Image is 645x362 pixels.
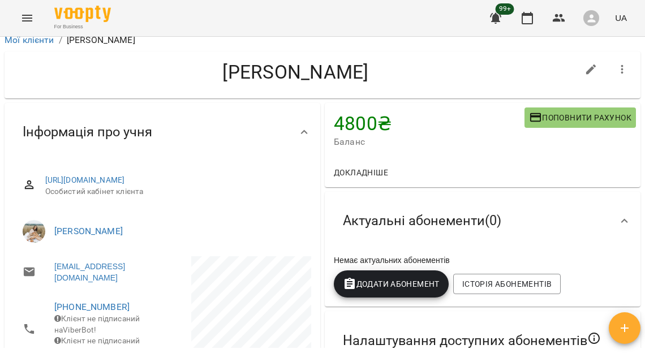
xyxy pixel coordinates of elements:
span: Налаштування доступних абонементів [343,331,601,350]
button: Докладніше [329,162,393,183]
span: Історія абонементів [462,277,552,291]
h4: 4800 ₴ [334,112,524,135]
button: Menu [14,5,41,32]
button: Поповнити рахунок [524,107,636,128]
span: UA [615,12,627,24]
p: [PERSON_NAME] [67,33,135,47]
span: Поповнити рахунок [529,111,631,124]
div: Актуальні абонементи(0) [325,192,640,250]
div: Інформація про учня [5,103,320,161]
button: UA [610,7,631,28]
span: Докладніше [334,166,388,179]
span: For Business [54,23,111,31]
a: [URL][DOMAIN_NAME] [45,175,125,184]
button: Додати Абонемент [334,270,449,298]
li: / [59,33,62,47]
a: formindschool_paymentbot [63,347,162,356]
a: [PERSON_NAME] [54,226,123,236]
button: Історія абонементів [453,274,561,294]
a: [PHONE_NUMBER] [54,301,130,312]
a: Мої клієнти [5,35,54,45]
svg: Якщо не обрано жодного, клієнт зможе побачити всі публічні абонементи [587,331,601,345]
span: Додати Абонемент [343,277,440,291]
span: Клієнт не підписаний на ViberBot! [54,314,140,334]
span: Інформація про учня [23,123,152,141]
span: Особистий кабінет клієнта [45,186,302,197]
h4: [PERSON_NAME] [14,61,578,84]
span: Актуальні абонементи ( 0 ) [343,212,501,230]
img: Voopty Logo [54,6,111,22]
span: Баланс [334,135,524,149]
div: Немає актуальних абонементів [332,252,634,268]
span: 99+ [496,3,514,15]
span: Клієнт не підписаний на ! [54,336,164,356]
img: Ніколь Дутчак [23,220,45,243]
nav: breadcrumb [5,33,640,47]
a: [EMAIL_ADDRESS][DOMAIN_NAME] [54,261,151,283]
